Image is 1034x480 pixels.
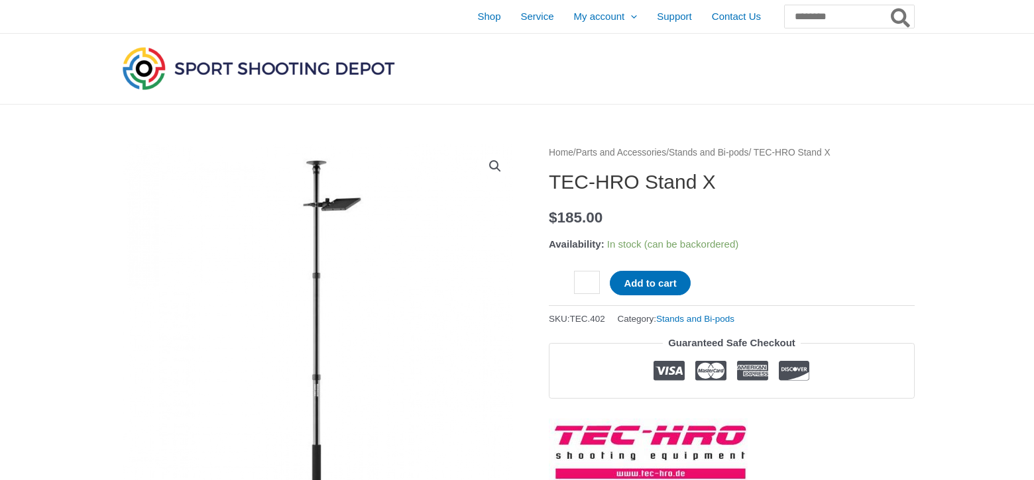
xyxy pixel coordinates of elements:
a: Stands and Bi-pods [669,148,748,158]
input: Product quantity [574,271,600,294]
a: Parts and Accessories [576,148,667,158]
bdi: 185.00 [549,209,603,226]
span: TEC.402 [570,314,605,324]
nav: Breadcrumb [549,144,915,162]
span: Category: [618,311,734,327]
span: SKU: [549,311,605,327]
span: In stock (can be backordered) [607,238,738,250]
h1: TEC-HRO Stand X [549,170,915,194]
button: Search [888,5,914,28]
a: Home [549,148,573,158]
a: Stands and Bi-pods [656,314,734,324]
legend: Guaranteed Safe Checkout [663,334,801,352]
span: Availability: [549,238,604,250]
a: View full-screen image gallery [483,154,507,178]
span: $ [549,209,557,226]
img: Sport Shooting Depot [119,44,398,93]
button: Add to cart [610,271,690,295]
